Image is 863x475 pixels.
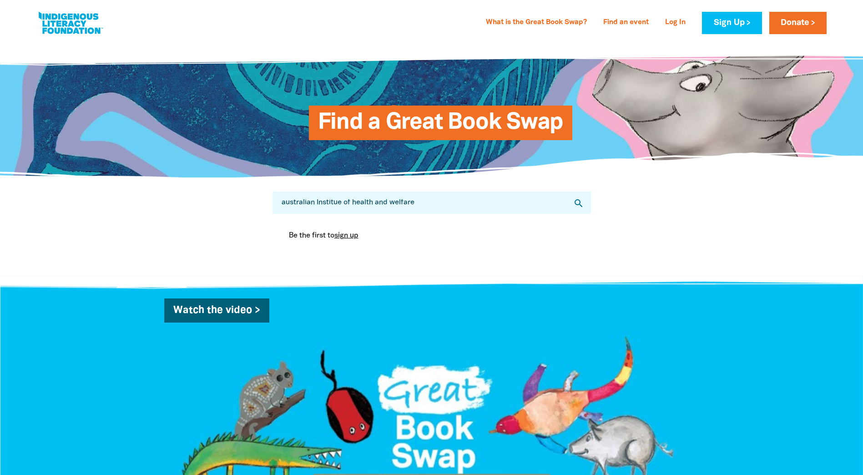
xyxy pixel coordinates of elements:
span: Find a Great Book Swap [318,112,564,140]
div: Be the first to [282,223,582,248]
a: Log In [660,15,691,30]
a: Donate [769,12,827,34]
a: Sign Up [702,12,762,34]
i: search [573,198,584,209]
div: Paginated content [282,223,582,248]
a: sign up [334,232,358,239]
a: Watch the video > [164,298,269,323]
a: Find an event [598,15,654,30]
a: What is the Great Book Swap? [480,15,592,30]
